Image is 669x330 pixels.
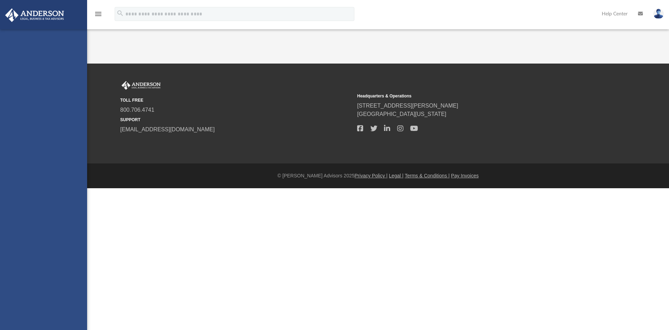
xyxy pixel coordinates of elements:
i: search [116,9,124,17]
img: User Pic [653,9,664,19]
a: Legal | [389,173,403,178]
a: menu [94,13,102,18]
div: © [PERSON_NAME] Advisors 2025 [87,172,669,179]
a: [EMAIL_ADDRESS][DOMAIN_NAME] [120,126,215,132]
a: 800.706.4741 [120,107,154,113]
small: TOLL FREE [120,97,352,103]
a: Privacy Policy | [355,173,388,178]
small: Headquarters & Operations [357,93,589,99]
a: [STREET_ADDRESS][PERSON_NAME] [357,103,458,109]
a: Pay Invoices [451,173,478,178]
img: Anderson Advisors Platinum Portal [120,81,162,90]
small: SUPPORT [120,117,352,123]
a: [GEOGRAPHIC_DATA][US_STATE] [357,111,446,117]
a: Terms & Conditions | [405,173,450,178]
i: menu [94,10,102,18]
img: Anderson Advisors Platinum Portal [3,8,66,22]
